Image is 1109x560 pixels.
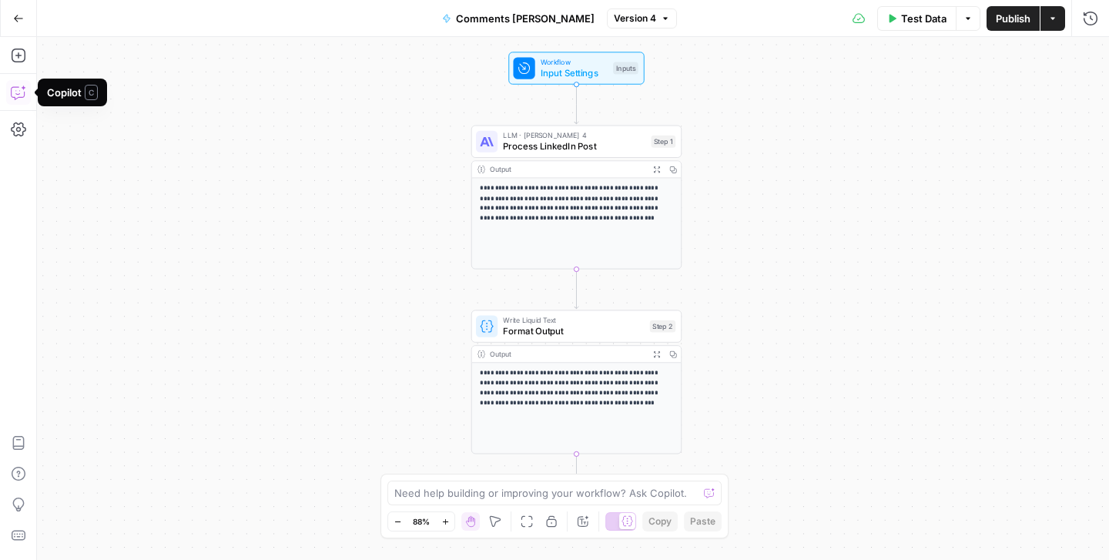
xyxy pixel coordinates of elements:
div: WorkflowInput SettingsInputs [471,52,682,84]
g: Edge from step_1 to step_2 [575,270,578,309]
span: Write Liquid Text [503,315,644,326]
div: Output [490,164,645,175]
span: Version 4 [614,12,656,25]
span: Process LinkedIn Post [503,139,645,153]
div: Step 1 [651,136,675,148]
button: Copy [642,511,678,531]
button: Publish [987,6,1040,31]
span: Input Settings [541,66,608,80]
button: Comments [PERSON_NAME] [433,6,604,31]
button: Paste [684,511,722,531]
span: Copy [648,515,672,528]
span: Paste [690,515,715,528]
span: Format Output [503,324,644,338]
span: Test Data [901,11,947,26]
div: Inputs [613,62,638,75]
button: Test Data [877,6,956,31]
span: LLM · [PERSON_NAME] 4 [503,130,645,141]
div: Copilot [47,85,98,100]
span: Publish [996,11,1030,26]
span: C [85,85,98,100]
span: 88% [413,515,430,528]
div: Step 2 [650,320,676,333]
div: Output [490,349,645,360]
g: Edge from start to step_1 [575,85,578,124]
span: Comments [PERSON_NAME] [456,11,595,26]
button: Version 4 [607,8,677,29]
span: Workflow [541,57,608,68]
